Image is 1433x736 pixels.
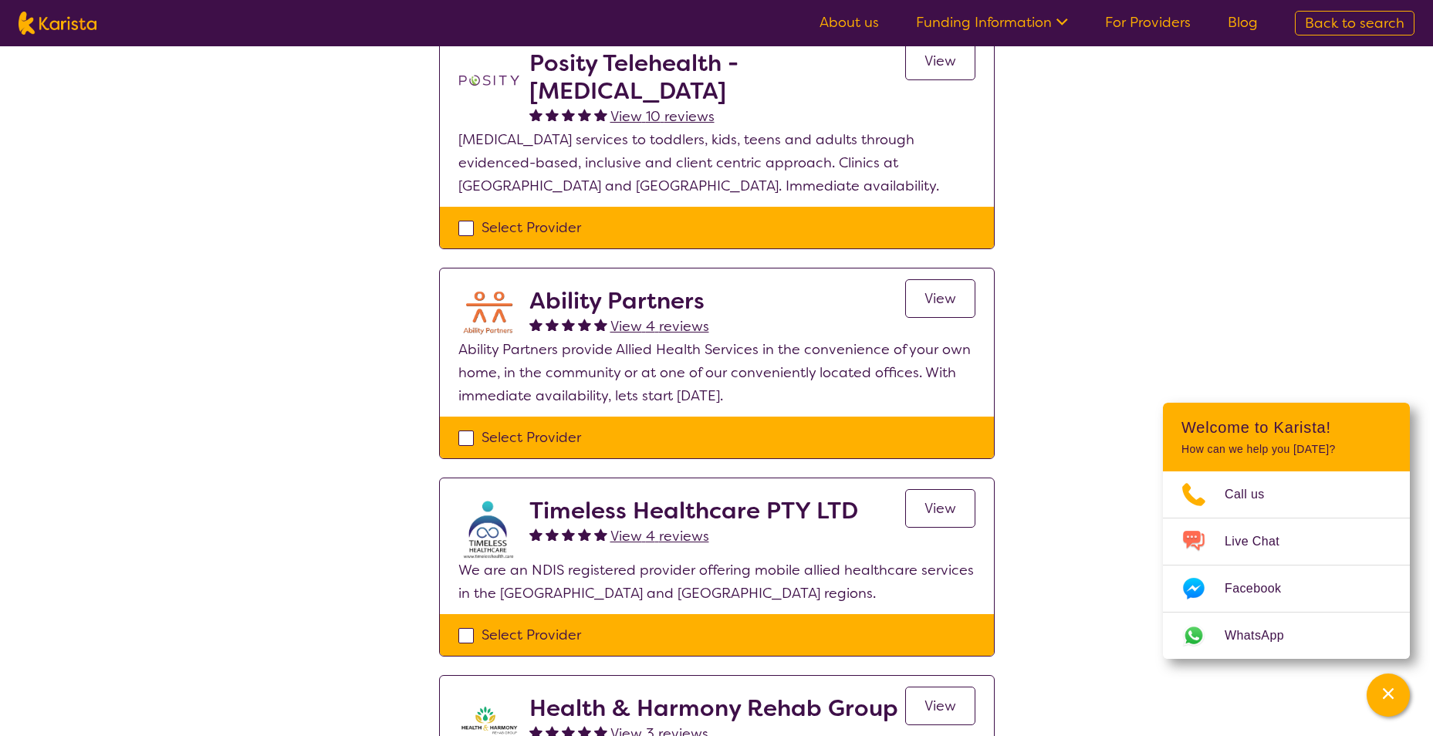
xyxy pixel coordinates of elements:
img: fullstar [578,318,591,331]
a: For Providers [1105,13,1191,32]
img: fullstar [546,108,559,121]
a: Back to search [1295,11,1414,35]
a: Web link opens in a new tab. [1163,613,1410,659]
button: Channel Menu [1367,674,1410,717]
p: Ability Partners provide Allied Health Services in the convenience of your own home, in the commu... [458,338,975,407]
p: We are an NDIS registered provider offering mobile allied healthcare services in the [GEOGRAPHIC_... [458,559,975,605]
span: View [924,499,956,518]
a: View 4 reviews [610,525,709,548]
h2: Ability Partners [529,287,709,315]
img: fullstar [562,108,575,121]
ul: Choose channel [1163,471,1410,659]
span: Back to search [1305,14,1404,32]
a: View [905,42,975,80]
img: fullstar [578,528,591,541]
img: t1bslo80pcylnzwjhndq.png [458,49,520,111]
a: View [905,687,975,725]
div: Channel Menu [1163,403,1410,659]
img: aifiudtej7r2k9aaecox.png [458,287,520,338]
h2: Health & Harmony Rehab Group [529,694,898,722]
img: fullstar [529,528,542,541]
a: View [905,279,975,318]
a: View [905,489,975,528]
span: View 4 reviews [610,527,709,545]
img: fullstar [562,528,575,541]
span: WhatsApp [1225,624,1303,647]
img: fullstar [529,108,542,121]
p: [MEDICAL_DATA] services to toddlers, kids, teens and adults through evidenced-based, inclusive an... [458,128,975,198]
p: How can we help you [DATE]? [1181,443,1391,456]
img: fullstar [594,108,607,121]
h2: Timeless Healthcare PTY LTD [529,497,858,525]
img: fullstar [594,318,607,331]
img: fullstar [529,318,542,331]
span: View [924,289,956,308]
img: fullstar [546,528,559,541]
img: fullstar [594,528,607,541]
a: View 4 reviews [610,315,709,338]
img: fullstar [578,108,591,121]
img: Karista logo [19,12,96,35]
span: Call us [1225,483,1283,506]
img: fullstar [562,318,575,331]
span: Live Chat [1225,530,1298,553]
span: View [924,52,956,70]
img: crpuwnkay6cgqnsg7el4.jpg [458,497,520,559]
span: View 4 reviews [610,317,709,336]
h2: Welcome to Karista! [1181,418,1391,437]
span: View [924,697,956,715]
h2: Posity Telehealth - [MEDICAL_DATA] [529,49,905,105]
a: About us [820,13,879,32]
a: View 10 reviews [610,105,715,128]
span: Facebook [1225,577,1300,600]
img: fullstar [546,318,559,331]
a: Blog [1228,13,1258,32]
span: View 10 reviews [610,107,715,126]
a: Funding Information [916,13,1068,32]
